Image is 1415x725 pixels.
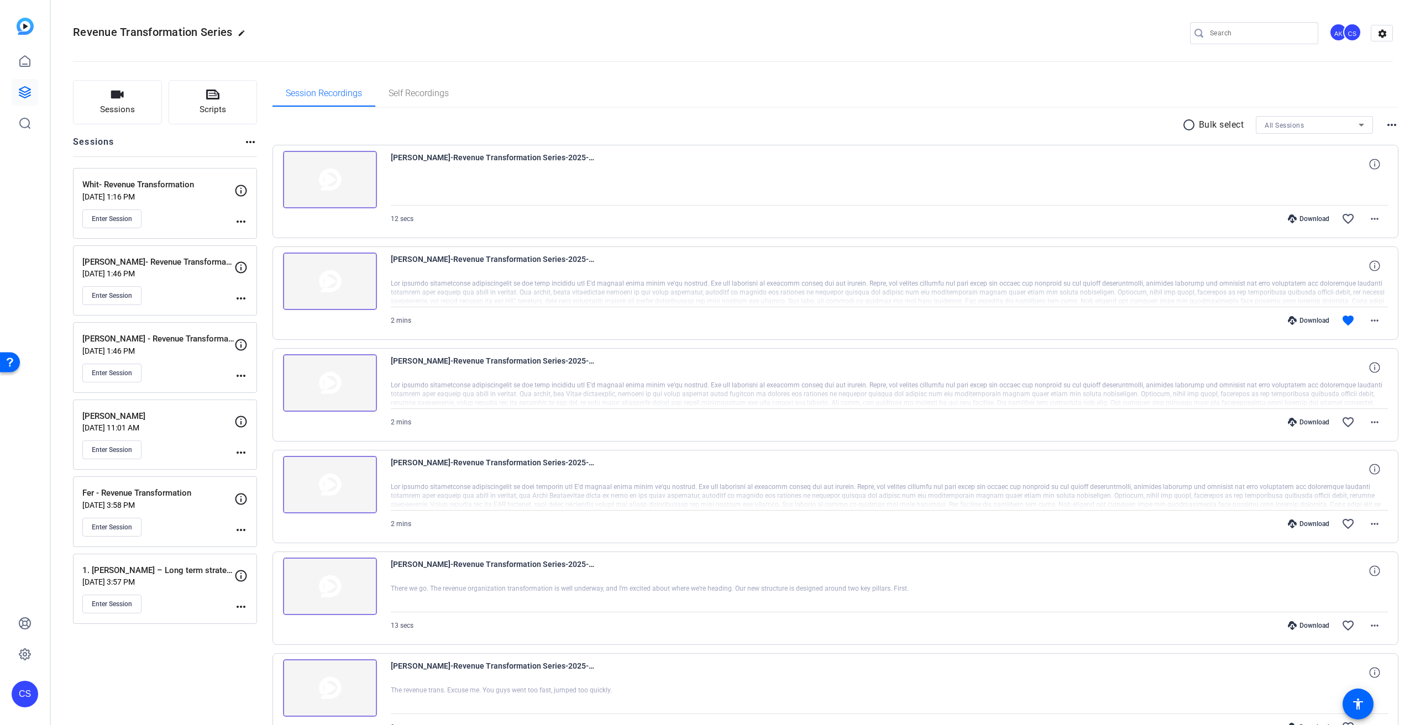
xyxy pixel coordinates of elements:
[92,523,132,532] span: Enter Session
[1210,27,1309,40] input: Search
[391,317,411,324] span: 2 mins
[82,564,234,577] p: 1. [PERSON_NAME] – Long term strategy and vision for One MI
[1368,619,1381,632] mat-icon: more_horiz
[391,354,595,381] span: [PERSON_NAME]-Revenue Transformation Series-2025-08-14-12-13-26-604-0
[389,89,449,98] span: Self Recordings
[1282,214,1335,223] div: Download
[1341,517,1355,530] mat-icon: favorite_border
[82,595,141,613] button: Enter Session
[283,456,377,513] img: thumb-nail
[283,354,377,412] img: thumb-nail
[82,501,234,509] p: [DATE] 3:58 PM
[82,269,234,278] p: [DATE] 1:46 PM
[73,25,232,39] span: Revenue Transformation Series
[391,558,595,584] span: [PERSON_NAME]-Revenue Transformation Series-2025-08-14-12-07-40-202-0
[82,346,234,355] p: [DATE] 1:46 PM
[244,135,257,149] mat-icon: more_horiz
[1282,418,1335,427] div: Download
[391,659,595,686] span: [PERSON_NAME]-Revenue Transformation Series-2025-08-14-12-06-58-445-0
[92,214,132,223] span: Enter Session
[17,18,34,35] img: blue-gradient.svg
[1368,314,1381,327] mat-icon: more_horiz
[200,103,226,116] span: Scripts
[234,600,248,613] mat-icon: more_horiz
[92,445,132,454] span: Enter Session
[286,89,362,98] span: Session Recordings
[391,151,595,177] span: [PERSON_NAME]-Revenue Transformation Series-2025-08-14-12-21-10-990-0
[283,253,377,310] img: thumb-nail
[1343,23,1361,41] div: CS
[1371,25,1393,42] mat-icon: settings
[1329,23,1348,41] div: AK
[92,369,132,377] span: Enter Session
[391,253,595,279] span: [PERSON_NAME]-Revenue Transformation Series-2025-08-14-12-18-16-172-0
[1341,416,1355,429] mat-icon: favorite_border
[1385,118,1398,132] mat-icon: more_horiz
[82,333,234,345] p: [PERSON_NAME] - Revenue Transformation
[82,423,234,432] p: [DATE] 11:01 AM
[1329,23,1349,43] ngx-avatar: Adam Kovalsky
[1265,122,1304,129] span: All Sessions
[73,135,114,156] h2: Sessions
[1182,118,1199,132] mat-icon: radio_button_unchecked
[234,523,248,537] mat-icon: more_horiz
[234,369,248,382] mat-icon: more_horiz
[283,659,377,717] img: thumb-nail
[238,29,251,43] mat-icon: edit
[1368,517,1381,530] mat-icon: more_horiz
[82,410,234,423] p: [PERSON_NAME]
[82,518,141,537] button: Enter Session
[169,80,258,124] button: Scripts
[1199,118,1244,132] p: Bulk select
[73,80,162,124] button: Sessions
[1341,212,1355,225] mat-icon: favorite_border
[391,622,413,629] span: 13 secs
[391,215,413,223] span: 12 secs
[234,446,248,459] mat-icon: more_horiz
[283,151,377,208] img: thumb-nail
[234,292,248,305] mat-icon: more_horiz
[92,600,132,608] span: Enter Session
[1282,621,1335,630] div: Download
[82,487,234,500] p: Fer - Revenue Transformation
[1282,316,1335,325] div: Download
[1341,619,1355,632] mat-icon: favorite_border
[391,520,411,528] span: 2 mins
[82,440,141,459] button: Enter Session
[1351,697,1365,711] mat-icon: accessibility
[234,215,248,228] mat-icon: more_horiz
[1368,416,1381,429] mat-icon: more_horiz
[82,192,234,201] p: [DATE] 1:16 PM
[391,456,595,482] span: [PERSON_NAME]-Revenue Transformation Series-2025-08-14-12-10-24-102-0
[82,178,234,191] p: Whit- Revenue Transformation
[92,291,132,300] span: Enter Session
[12,681,38,707] div: CS
[82,577,234,586] p: [DATE] 3:57 PM
[1343,23,1362,43] ngx-avatar: Carl Schmidt
[1368,212,1381,225] mat-icon: more_horiz
[1341,314,1355,327] mat-icon: favorite
[82,256,234,269] p: [PERSON_NAME]- Revenue Transformation
[82,364,141,382] button: Enter Session
[82,286,141,305] button: Enter Session
[82,209,141,228] button: Enter Session
[1282,519,1335,528] div: Download
[100,103,135,116] span: Sessions
[283,558,377,615] img: thumb-nail
[391,418,411,426] span: 2 mins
